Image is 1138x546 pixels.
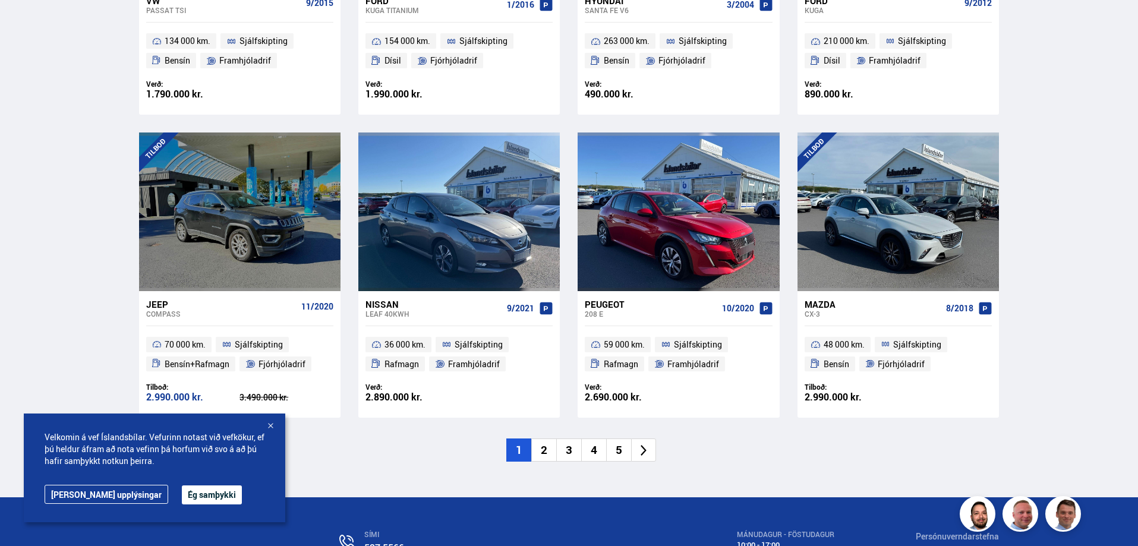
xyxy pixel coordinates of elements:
[581,438,606,462] li: 4
[165,357,229,371] span: Bensín+Rafmagn
[946,304,973,313] span: 8/2018
[805,299,941,310] div: Mazda
[658,53,705,68] span: Fjórhjóladrif
[585,383,679,392] div: Verð:
[384,53,401,68] span: Dísil
[146,80,240,89] div: Verð:
[165,53,190,68] span: Bensín
[365,89,459,99] div: 1.990.000 kr.
[679,34,727,48] span: Sjálfskipting
[805,383,899,392] div: Tilboð:
[722,304,754,313] span: 10/2020
[805,6,960,14] div: Kuga
[506,438,531,462] li: 1
[869,53,921,68] span: Framhjóladrif
[805,80,899,89] div: Verð:
[146,392,240,402] div: 2.990.000 kr.
[507,304,534,313] span: 9/2021
[898,34,946,48] span: Sjálfskipting
[674,337,722,352] span: Sjálfskipting
[585,89,679,99] div: 490.000 kr.
[916,531,999,542] a: Persónuverndarstefna
[139,291,341,418] a: Jeep Compass 11/2020 70 000 km. Sjálfskipting Bensín+Rafmagn Fjórhjóladrif Tilboð: 2.990.000 kr. ...
[384,337,425,352] span: 36 000 km.
[364,531,655,539] div: SÍMI
[962,498,997,534] img: nhp88E3Fdnt1Opn2.png
[531,438,556,462] li: 2
[824,34,869,48] span: 210 000 km.
[824,53,840,68] span: Dísil
[365,80,459,89] div: Verð:
[182,485,242,504] button: Ég samþykki
[455,337,503,352] span: Sjálfskipting
[448,357,500,371] span: Framhjóladrif
[146,89,240,99] div: 1.790.000 kr.
[604,357,638,371] span: Rafmagn
[667,357,719,371] span: Framhjóladrif
[365,6,502,14] div: Kuga TITANIUM
[146,299,297,310] div: Jeep
[146,383,240,392] div: Tilboð:
[604,34,650,48] span: 263 000 km.
[45,431,264,467] span: Velkomin á vef Íslandsbílar. Vefurinn notast við vefkökur, ef þú heldur áfram að nota vefinn þá h...
[239,34,288,48] span: Sjálfskipting
[358,291,560,418] a: Nissan Leaf 40KWH 9/2021 36 000 km. Sjálfskipting Rafmagn Framhjóladrif Verð: 2.890.000 kr.
[165,337,206,352] span: 70 000 km.
[737,531,834,539] div: MÁNUDAGUR - FÖSTUDAGUR
[805,392,899,402] div: 2.990.000 kr.
[878,357,925,371] span: Fjórhjóladrif
[146,6,301,14] div: Passat TSI
[365,392,459,402] div: 2.890.000 kr.
[585,80,679,89] div: Verð:
[219,53,271,68] span: Framhjóladrif
[585,392,679,402] div: 2.690.000 kr.
[365,299,502,310] div: Nissan
[430,53,477,68] span: Fjórhjóladrif
[10,5,45,40] button: Opna LiveChat spjallviðmót
[45,485,168,504] a: [PERSON_NAME] upplýsingar
[797,291,999,418] a: Mazda CX-3 8/2018 48 000 km. Sjálfskipting Bensín Fjórhjóladrif Tilboð: 2.990.000 kr.
[824,357,849,371] span: Bensín
[824,337,865,352] span: 48 000 km.
[585,6,721,14] div: Santa Fe V6
[384,34,430,48] span: 154 000 km.
[235,337,283,352] span: Sjálfskipting
[365,383,459,392] div: Verð:
[259,357,305,371] span: Fjórhjóladrif
[893,337,941,352] span: Sjálfskipting
[459,34,507,48] span: Sjálfskipting
[556,438,581,462] li: 3
[604,337,645,352] span: 59 000 km.
[805,89,899,99] div: 890.000 kr.
[165,34,210,48] span: 134 000 km.
[365,310,502,318] div: Leaf 40KWH
[1004,498,1040,534] img: siFngHWaQ9KaOqBr.png
[585,310,717,318] div: 208 E
[146,310,297,318] div: Compass
[384,357,419,371] span: Rafmagn
[578,291,779,418] a: Peugeot 208 E 10/2020 59 000 km. Sjálfskipting Rafmagn Framhjóladrif Verð: 2.690.000 kr.
[805,310,941,318] div: CX-3
[606,438,631,462] li: 5
[585,299,717,310] div: Peugeot
[301,302,333,311] span: 11/2020
[604,53,629,68] span: Bensín
[239,393,333,402] div: 3.490.000 kr.
[1047,498,1083,534] img: FbJEzSuNWCJXmdc-.webp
